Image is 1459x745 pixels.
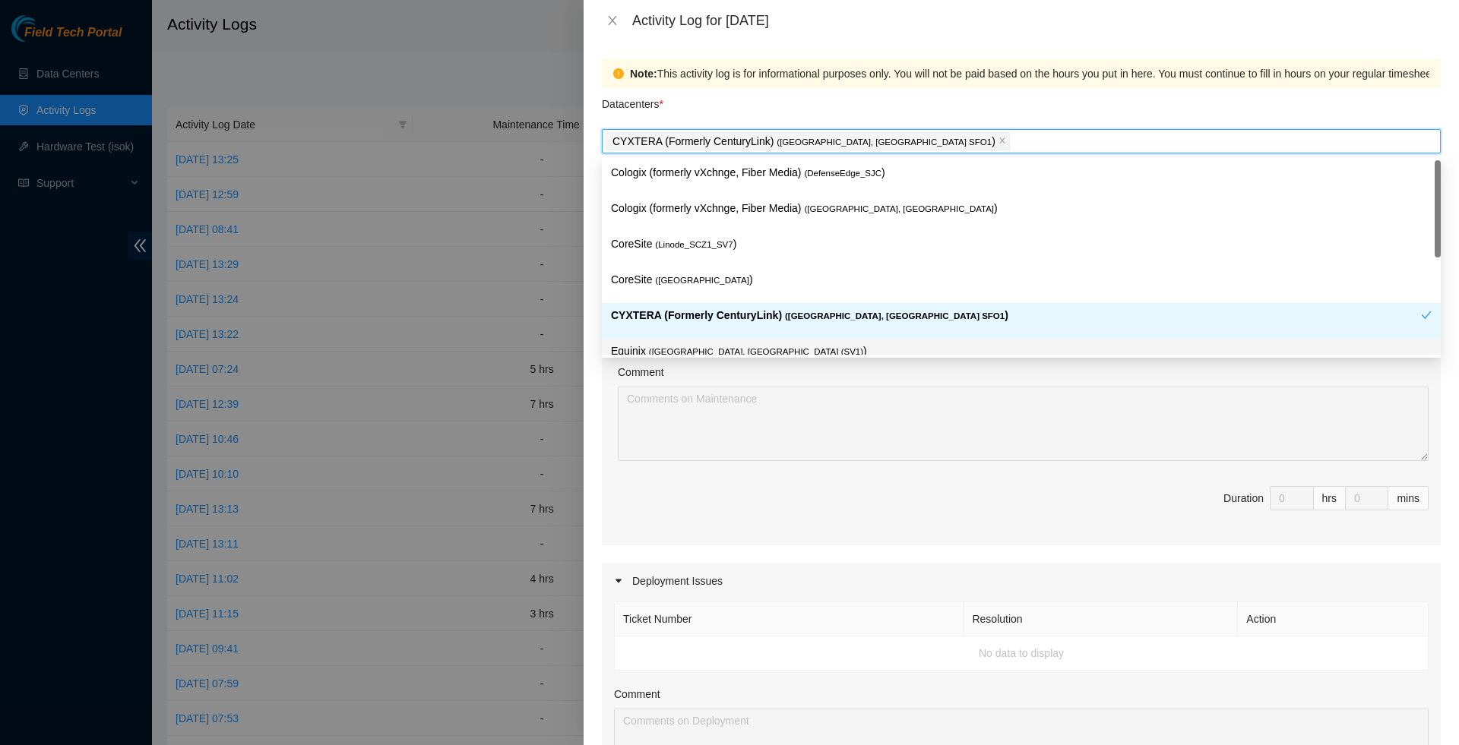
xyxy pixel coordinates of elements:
div: Deployment Issues [602,563,1441,598]
p: Cologix (formerly vXchnge, Fiber Media) ) [611,200,1432,217]
div: Duration [1223,490,1264,507]
span: close [999,137,1006,146]
strong: Note: [630,65,657,82]
span: ( [GEOGRAPHIC_DATA], [GEOGRAPHIC_DATA] SFO1 [785,311,1005,320]
div: hrs [1314,486,1346,510]
p: Datacenters [602,88,663,112]
th: Ticket Number [615,602,964,636]
p: CYXTERA (Formerly CenturyLink) ) [611,307,1421,324]
span: ( [GEOGRAPHIC_DATA], [GEOGRAPHIC_DATA] (SV1) [649,347,863,356]
th: Resolution [964,602,1238,636]
span: caret-right [614,576,623,586]
p: Equinix ) [611,343,1432,360]
p: CYXTERA (Formerly CenturyLink) ) [612,133,995,150]
span: ( [GEOGRAPHIC_DATA], [GEOGRAPHIC_DATA] [804,204,994,213]
span: ( [GEOGRAPHIC_DATA] [655,276,749,285]
td: No data to display [615,636,1429,671]
p: CoreSite ) [611,271,1432,289]
span: close [606,14,619,27]
p: Cologix (formerly vXchnge, Fiber Media) ) [611,164,1432,182]
button: Close [602,14,623,28]
span: exclamation-circle [613,68,624,79]
div: mins [1388,486,1429,510]
label: Comment [614,686,660,702]
textarea: Comment [618,387,1429,461]
label: Comment [618,364,664,380]
span: ( [GEOGRAPHIC_DATA], [GEOGRAPHIC_DATA] SFO1 [777,137,992,147]
span: check [1421,310,1432,320]
span: ( Linode_SCZ1_SV7 [655,240,733,249]
div: Activity Log for [DATE] [632,12,1441,29]
span: ( DefenseEdge_SJC [804,169,881,178]
th: Action [1238,602,1429,636]
p: CoreSite ) [611,235,1432,253]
